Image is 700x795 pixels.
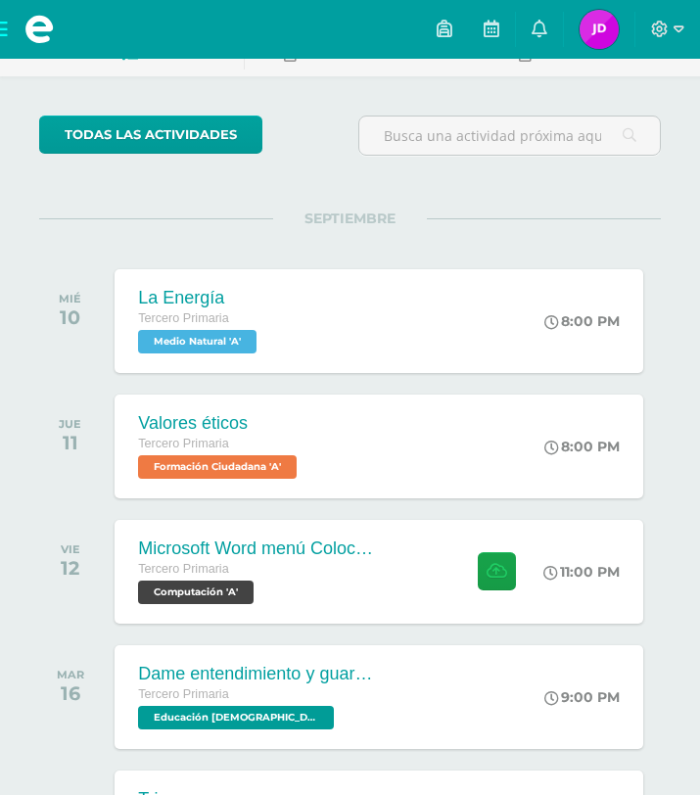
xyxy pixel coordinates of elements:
[59,417,81,431] div: JUE
[580,10,619,49] img: 42bce078149f84e43445356e46dcdc13.png
[273,210,427,227] span: SEPTIEMBRE
[138,437,228,450] span: Tercero Primaria
[138,562,228,576] span: Tercero Primaria
[138,455,297,479] span: Formación Ciudadana 'A'
[543,563,620,581] div: 11:00 PM
[138,664,373,684] div: Dame entendimiento y guardare tu palabra
[138,687,228,701] span: Tercero Primaria
[544,688,620,706] div: 9:00 PM
[138,311,228,325] span: Tercero Primaria
[138,538,373,559] div: Microsoft Word menú Colocación de márgenes
[61,542,80,556] div: VIE
[138,706,334,729] span: Educación Cristiana 'A'
[138,581,254,604] span: Computación 'A'
[39,116,262,154] a: todas las Actividades
[59,305,81,329] div: 10
[57,668,84,681] div: MAR
[359,117,661,155] input: Busca una actividad próxima aquí...
[138,288,261,308] div: La Energía
[59,431,81,454] div: 11
[138,330,257,353] span: Medio Natural 'A'
[138,413,302,434] div: Valores éticos
[544,312,620,330] div: 8:00 PM
[57,681,84,705] div: 16
[544,438,620,455] div: 8:00 PM
[59,292,81,305] div: MIÉ
[61,556,80,580] div: 12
